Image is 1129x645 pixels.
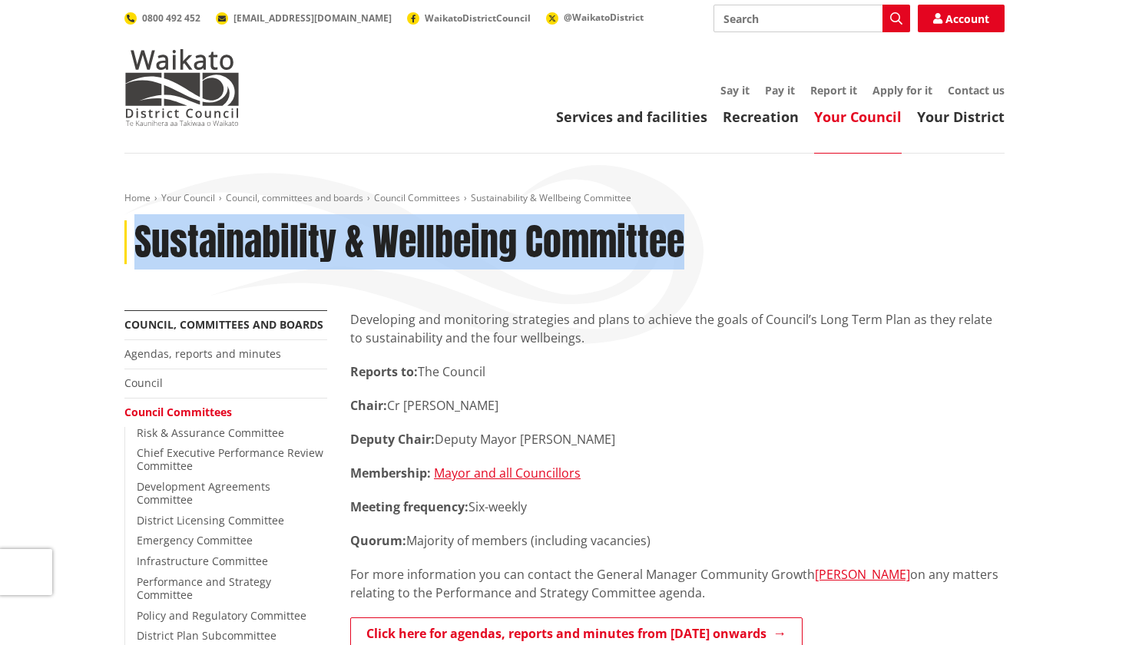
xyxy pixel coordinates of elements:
input: Search input [713,5,910,32]
a: Apply for it [872,83,932,98]
a: District Licensing Committee [137,513,284,528]
a: District Plan Subcommittee [137,628,276,643]
a: Agendas, reports and minutes [124,346,281,361]
a: Risk & Assurance Committee [137,425,284,440]
a: Your Council [161,191,215,204]
a: Council Committees [374,191,460,204]
a: Recreation [723,107,799,126]
a: 0800 492 452 [124,12,200,25]
a: Emergency Committee [137,533,253,547]
a: Pay it [765,83,795,98]
a: Council [124,375,163,390]
span: WaikatoDistrictCouncil [425,12,531,25]
a: Performance and Strategy Committee [137,574,271,602]
p: Majority of members (including vacancies) [350,531,1005,550]
a: Council, committees and boards [124,317,323,332]
strong: Chair: [350,397,387,414]
a: [PERSON_NAME] [815,566,910,583]
span: Sustainability & Wellbeing Committee [471,191,631,204]
a: [EMAIL_ADDRESS][DOMAIN_NAME] [216,12,392,25]
strong: Meeting frequency: [350,498,468,515]
a: Your District [917,107,1005,126]
p: Six-weekly [350,498,1005,516]
a: Development Agreements Committee [137,479,270,507]
h1: Sustainability & Wellbeing Committee [134,220,684,265]
nav: breadcrumb [124,192,1005,205]
img: Waikato District Council - Te Kaunihera aa Takiwaa o Waikato [124,49,240,126]
a: WaikatoDistrictCouncil [407,12,531,25]
a: Your Council [814,107,902,126]
a: Council Committees [124,405,232,419]
a: Services and facilities [556,107,707,126]
strong: Quorum: [350,532,406,549]
a: Contact us [948,83,1005,98]
strong: Membership: [350,465,431,481]
a: Policy and Regulatory Committee [137,608,306,623]
a: Home [124,191,151,204]
a: Chief Executive Performance Review Committee [137,445,323,473]
p: Cr [PERSON_NAME] [350,396,1005,415]
a: Infrastructure Committee [137,554,268,568]
iframe: Messenger Launcher [1058,580,1114,636]
span: @WaikatoDistrict [564,11,644,24]
p: Developing and monitoring strategies and plans to achieve the goals of Council’s Long Term Plan a... [350,310,1005,347]
span: 0800 492 452 [142,12,200,25]
a: Council, committees and boards [226,191,363,204]
a: @WaikatoDistrict [546,11,644,24]
strong: Deputy Chair: [350,431,435,448]
p: Deputy Mayor [PERSON_NAME] [350,430,1005,448]
span: [EMAIL_ADDRESS][DOMAIN_NAME] [233,12,392,25]
strong: Reports to: [350,363,418,380]
a: Report it [810,83,857,98]
p: The Council [350,362,1005,381]
a: Mayor and all Councillors [434,465,581,481]
a: Say it [720,83,750,98]
p: For more information you can contact the General Manager Community Growth on any matters relating... [350,565,1005,602]
a: Account [918,5,1005,32]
